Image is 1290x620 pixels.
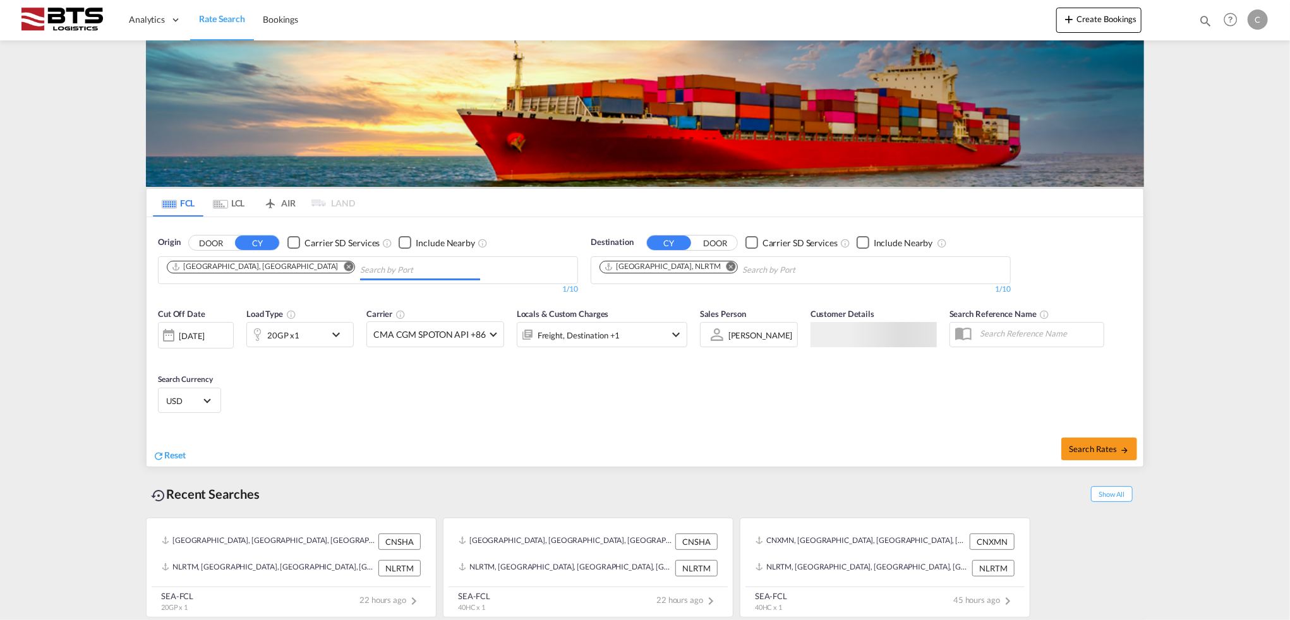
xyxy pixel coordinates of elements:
span: Search Rates [1069,444,1130,454]
md-icon: icon-chevron-right [1000,593,1015,609]
div: C [1248,9,1268,30]
md-icon: The selected Trucker/Carrierwill be displayed in the rate results If the rates are from another f... [395,309,406,319]
div: SEA-FCL [458,590,490,602]
div: NLRTM, Rotterdam, Netherlands, Western Europe, Europe [756,560,969,576]
div: 1/10 [158,284,578,295]
div: NLRTM, Rotterdam, Netherlands, Western Europe, Europe [162,560,375,576]
div: SEA-FCL [161,590,193,602]
span: Search Currency [158,374,213,384]
span: Bookings [263,14,298,25]
div: 20GP x1icon-chevron-down [246,322,354,347]
md-icon: icon-information-outline [286,309,296,319]
md-checkbox: Checkbox No Ink [745,236,838,249]
span: Analytics [129,13,165,26]
md-chips-wrap: Chips container. Use arrow keys to select chips. [598,257,868,280]
input: Chips input. [743,260,863,280]
button: Remove [718,261,737,274]
div: 20GP x1 [267,326,299,344]
span: USD [166,395,202,407]
span: Carrier [366,309,406,319]
div: [DATE] [158,322,234,349]
span: Search Reference Name [949,309,1050,319]
span: Customer Details [811,309,874,319]
div: CNXMN [970,534,1015,550]
md-select: Select Currency: $ USDUnited States Dollar [165,391,214,410]
md-icon: icon-backup-restore [151,488,166,503]
span: Sales Person [700,309,746,319]
span: 22 hours ago [359,595,421,605]
div: Rotterdam, NLRTM [604,261,721,272]
div: icon-refreshReset [153,449,186,463]
md-pagination-wrapper: Use the left and right arrow keys to navigate between tabs [153,189,355,217]
md-icon: icon-plus 400-fg [1061,11,1076,27]
span: Origin [158,236,181,249]
md-icon: Unchecked: Search for CY (Container Yard) services for all selected carriers.Checked : Search for... [840,238,850,248]
recent-search-card: [GEOGRAPHIC_DATA], [GEOGRAPHIC_DATA], [GEOGRAPHIC_DATA], [GEOGRAPHIC_DATA] & [GEOGRAPHIC_DATA], [... [443,518,733,617]
span: 20GP x 1 [161,603,188,611]
span: 45 hours ago [953,595,1015,605]
button: icon-plus 400-fgCreate Bookings [1056,8,1142,33]
div: CNSHA [675,534,718,550]
div: icon-magnify [1198,14,1212,33]
div: Press delete to remove this chip. [171,261,341,272]
button: Search Ratesicon-arrow-right [1061,438,1137,460]
md-checkbox: Checkbox No Ink [287,236,380,249]
input: Search Reference Name [974,324,1104,343]
md-checkbox: Checkbox No Ink [857,236,933,249]
span: 40HC x 1 [755,603,782,611]
md-icon: Unchecked: Ignores neighbouring ports when fetching rates.Checked : Includes neighbouring ports w... [478,238,488,248]
span: Reset [164,450,186,460]
span: Destination [591,236,634,249]
recent-search-card: CNXMN, [GEOGRAPHIC_DATA], [GEOGRAPHIC_DATA], [GEOGRAPHIC_DATA] & [GEOGRAPHIC_DATA], [GEOGRAPHIC_D... [740,518,1030,617]
recent-search-card: [GEOGRAPHIC_DATA], [GEOGRAPHIC_DATA], [GEOGRAPHIC_DATA], [GEOGRAPHIC_DATA] & [GEOGRAPHIC_DATA], [... [146,518,437,617]
div: CNXMN, Xiamen, China, Greater China & Far East Asia, Asia Pacific [756,534,967,550]
span: Show All [1091,486,1133,502]
button: Remove [335,261,354,274]
md-icon: icon-arrow-right [1121,446,1130,455]
div: NLRTM, Rotterdam, Netherlands, Western Europe, Europe [459,560,672,576]
md-tab-item: LCL [203,189,254,217]
div: Include Nearby [874,237,933,249]
div: Help [1220,9,1248,32]
span: CMA CGM SPOTON API +86 [373,328,486,341]
md-tab-item: FCL [153,189,203,217]
md-icon: icon-airplane [263,196,278,205]
span: Rate Search [199,13,245,24]
md-tab-item: AIR [254,189,304,217]
div: Freight Destination Factory Stuffingicon-chevron-down [517,322,687,347]
md-select: Sales Person: Chris De Haas [727,326,794,344]
div: Press delete to remove this chip. [604,261,723,272]
div: Freight Destination Factory Stuffing [538,326,620,344]
div: 1/10 [591,284,1011,295]
button: CY [235,235,279,250]
span: Help [1220,9,1241,30]
div: CNSHA, Shanghai, China, Greater China & Far East Asia, Asia Pacific [162,534,375,550]
md-icon: icon-chevron-down [668,327,684,342]
span: 40HC x 1 [458,603,485,611]
div: NLRTM [972,560,1015,576]
div: Include Nearby [416,237,475,249]
md-icon: icon-refresh [153,450,164,462]
md-icon: icon-chevron-right [703,593,718,609]
button: CY [647,235,691,250]
button: DOOR [189,235,233,250]
span: 22 hours ago [656,595,718,605]
div: NLRTM [378,560,421,576]
button: DOOR [693,235,737,250]
input: Chips input. [360,260,480,280]
md-icon: icon-chevron-right [406,593,421,609]
md-icon: icon-magnify [1198,14,1212,28]
div: [PERSON_NAME] [728,330,793,340]
div: CNSHA [378,534,421,550]
md-chips-wrap: Chips container. Use arrow keys to select chips. [165,257,485,280]
md-checkbox: Checkbox No Ink [399,236,475,249]
span: Cut Off Date [158,309,205,319]
img: LCL+%26+FCL+BACKGROUND.png [146,40,1144,187]
md-icon: Unchecked: Search for CY (Container Yard) services for all selected carriers.Checked : Search for... [382,238,392,248]
div: [DATE] [179,330,205,342]
div: Carrier SD Services [304,237,380,249]
md-icon: Your search will be saved by the below given name [1040,309,1050,319]
md-datepicker: Select [158,347,167,364]
div: CNSHA, Shanghai, China, Greater China & Far East Asia, Asia Pacific [459,534,672,550]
